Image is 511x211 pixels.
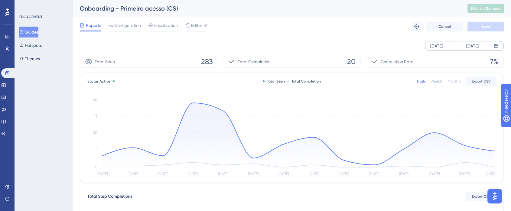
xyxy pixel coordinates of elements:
span: Status: [87,79,110,84]
div: [DATE] [466,42,479,50]
tspan: [DATE] [218,172,228,176]
div: Total Seen [263,79,285,84]
tspan: [DATE] [369,172,379,176]
div: Monthly [448,79,461,84]
tspan: [DATE] [128,172,138,176]
tspan: [DATE] [278,172,289,176]
tspan: 60 [93,98,97,102]
tspan: [DATE] [308,172,319,176]
button: Save [467,22,504,31]
span: 283 [201,57,213,67]
tspan: [DATE] [158,172,168,176]
tspan: [DATE] [459,172,470,176]
button: Publish Changes [467,4,504,13]
div: Onboarding - Primeiro acesso (CS) [80,4,452,13]
button: Export CSV [466,192,496,201]
div: Total Completion [287,79,321,84]
tspan: 30 [93,131,97,135]
span: Reports [86,22,101,29]
span: Active [99,79,110,83]
span: Export CSV [472,79,491,84]
tspan: [DATE] [188,172,198,176]
div: Weekly [431,79,443,84]
tspan: [DATE] [399,172,409,176]
span: Editor [191,22,202,29]
div: Daily [417,79,426,84]
span: Completion Rate [380,58,413,65]
span: Configuration [114,22,141,29]
tspan: [DATE] [97,172,108,176]
tspan: [DATE] [248,172,259,176]
div: [DATE] [430,42,443,50]
button: Guides [19,27,38,37]
tspan: 0 [95,165,97,169]
span: Total Completion [238,58,271,65]
div: Total Step Completions [87,193,132,200]
button: Hotspots [19,40,42,51]
tspan: [DATE] [429,172,439,176]
span: Save [481,24,490,29]
div: ENGAGEMENT [19,15,42,19]
iframe: UserGuiding AI Assistant Launcher [486,187,504,205]
tspan: 15 [94,148,97,152]
tspan: [DATE] [339,172,349,176]
tspan: 45 [93,113,97,118]
button: Export CSV [466,76,496,86]
span: 7% [490,57,499,67]
span: Localization [154,22,178,29]
span: Total Seen [95,58,115,65]
span: 20 [347,57,356,67]
span: Need Help? [14,2,38,9]
span: Cancel [438,24,451,29]
button: Cancel [426,22,463,31]
tspan: [DATE] [485,172,495,176]
button: Themes [19,53,40,64]
span: Export CSV [472,194,491,199]
span: Publish Changes [471,6,500,11]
